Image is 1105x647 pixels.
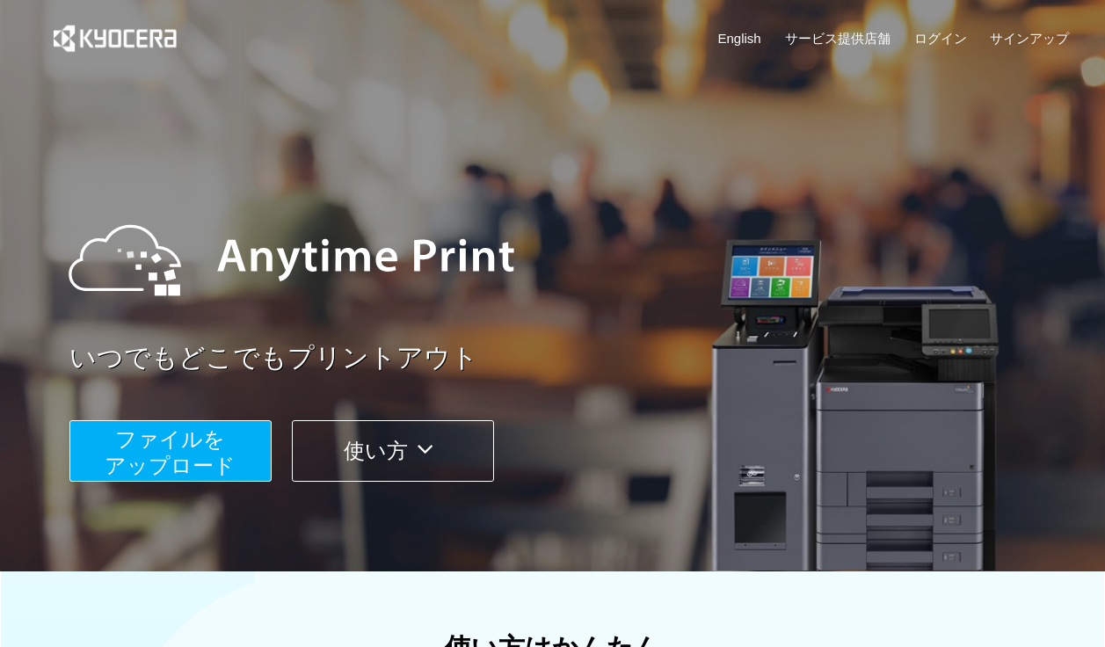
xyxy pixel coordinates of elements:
button: 使い方 [292,420,494,482]
span: ファイルを ​​アップロード [105,427,236,477]
a: English [718,29,761,47]
a: サインアップ [990,29,1069,47]
a: ログイン [914,29,967,47]
a: いつでもどこでもプリントアウト [69,339,1080,377]
a: サービス提供店舗 [785,29,891,47]
button: ファイルを​​アップロード [69,420,272,482]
